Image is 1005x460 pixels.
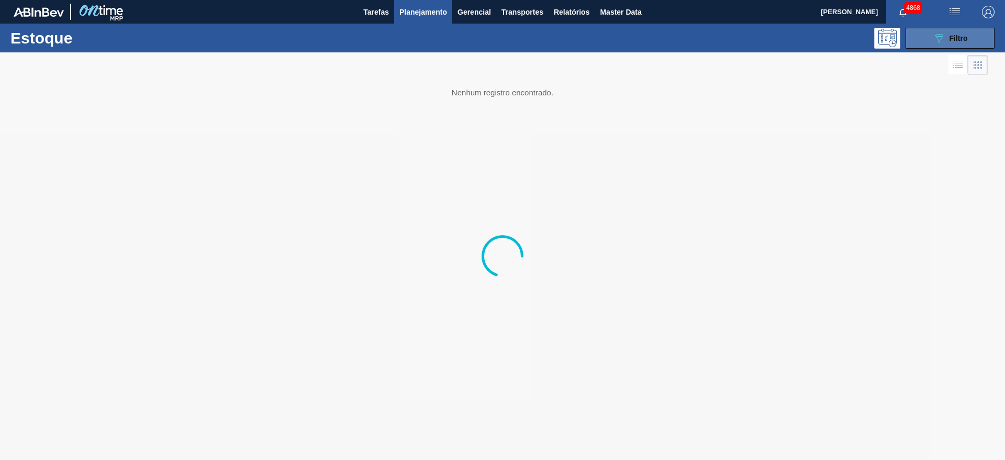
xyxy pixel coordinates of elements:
[10,32,167,44] h1: Estoque
[906,28,995,49] button: Filtro
[363,6,389,18] span: Tarefas
[457,6,491,18] span: Gerencial
[982,6,995,18] img: Logout
[501,6,543,18] span: Transportes
[874,28,900,49] div: Pogramando: nenhum usuário selecionado
[554,6,589,18] span: Relatórios
[600,6,641,18] span: Master Data
[950,34,968,42] span: Filtro
[886,5,920,19] button: Notificações
[948,6,961,18] img: userActions
[904,2,922,14] span: 4868
[14,7,64,17] img: TNhmsLtSVTkK8tSr43FrP2fwEKptu5GPRR3wAAAABJRU5ErkJggg==
[399,6,447,18] span: Planejamento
